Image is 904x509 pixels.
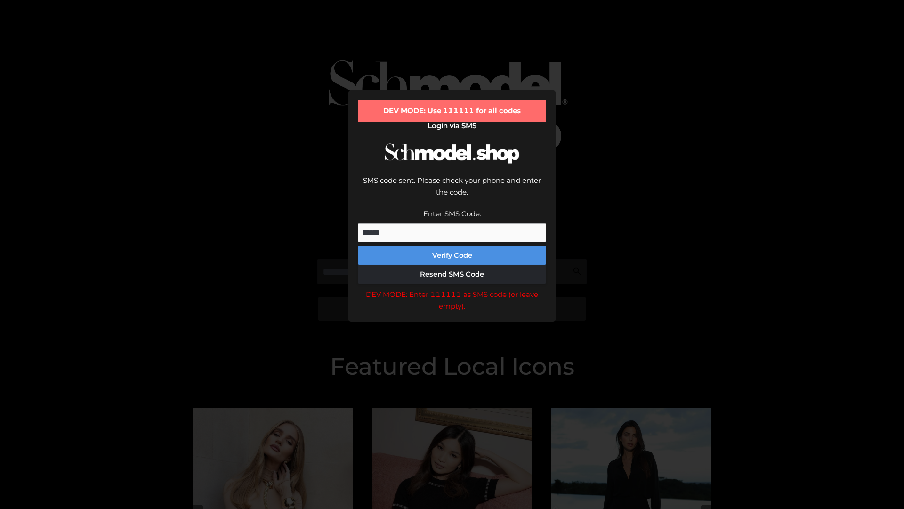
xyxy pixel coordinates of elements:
div: SMS code sent. Please check your phone and enter the code. [358,174,546,208]
button: Verify Code [358,246,546,265]
div: DEV MODE: Use 111111 for all codes [358,100,546,122]
div: DEV MODE: Enter 111111 as SMS code (or leave empty). [358,288,546,312]
h2: Login via SMS [358,122,546,130]
button: Resend SMS Code [358,265,546,284]
img: Schmodel Logo [381,135,523,172]
label: Enter SMS Code: [423,209,481,218]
